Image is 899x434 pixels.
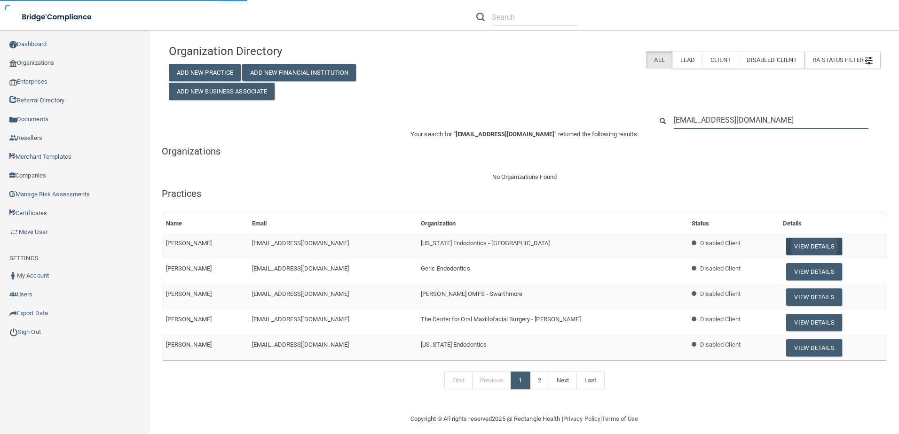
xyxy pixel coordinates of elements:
span: RA Status Filter [812,56,873,63]
button: Add New Business Associate [169,83,275,100]
img: ic_reseller.de258add.png [9,134,17,142]
th: Status [688,214,780,233]
img: icon-documents.8dae5593.png [9,116,17,124]
span: [PERSON_NAME] OMFS - Swarthmore [421,290,522,297]
button: View Details [786,339,842,356]
img: enterprise.0d942306.png [9,79,17,85]
span: [EMAIL_ADDRESS][DOMAIN_NAME] [252,341,349,348]
div: No Organizations Found [162,171,887,183]
a: First [444,372,473,389]
span: The Center for Oral Maxillofacial Surgery - [PERSON_NAME] [421,316,581,323]
span: [PERSON_NAME] [166,265,212,272]
th: Email [248,214,417,233]
img: icon-users.e205127d.png [9,291,17,298]
img: organization-icon.f8decf85.png [9,60,17,67]
img: bridge_compliance_login_screen.278c3ca4.svg [14,8,101,27]
span: [US_STATE] Endodontics [421,341,487,348]
p: Your search for " " returned the following results: [162,129,887,140]
a: Privacy Policy [563,415,600,422]
a: Next [549,372,577,389]
img: briefcase.64adab9b.png [9,227,19,237]
label: Lead [672,51,702,69]
button: View Details [786,238,842,255]
span: [US_STATE] Endodontics - [GEOGRAPHIC_DATA] [421,240,550,247]
button: Add New Practice [169,64,241,81]
img: icon-filter@2x.21656d0b.png [865,57,873,64]
p: Disabled Client [700,238,741,249]
label: Disabled Client [739,51,805,69]
a: Previous [472,372,512,389]
h5: Practices [162,188,887,199]
img: ic-search.3b580494.png [476,13,485,21]
span: [PERSON_NAME] [166,240,212,247]
span: [EMAIL_ADDRESS][DOMAIN_NAME] [456,131,555,138]
span: [EMAIL_ADDRESS][DOMAIN_NAME] [252,290,349,297]
img: ic_power_dark.7ecde6b1.png [9,328,18,336]
span: [PERSON_NAME] [166,316,212,323]
h5: Organizations [162,146,887,156]
a: 1 [511,372,530,389]
input: Search [674,111,868,129]
p: Disabled Client [700,288,741,300]
span: [EMAIL_ADDRESS][DOMAIN_NAME] [252,265,349,272]
a: Last [576,372,604,389]
span: Geric Endodontics [421,265,470,272]
p: Disabled Client [700,339,741,350]
a: Terms of Use [602,415,638,422]
button: View Details [786,314,842,331]
span: [EMAIL_ADDRESS][DOMAIN_NAME] [252,316,349,323]
img: icon-export.b9366987.png [9,310,17,317]
label: Client [702,51,739,69]
th: Organization [417,214,688,233]
th: Name [162,214,248,233]
span: [EMAIL_ADDRESS][DOMAIN_NAME] [252,240,349,247]
img: ic_user_dark.df1a06c3.png [9,272,17,279]
label: All [646,51,672,69]
button: View Details [786,263,842,280]
p: Disabled Client [700,263,741,274]
span: [PERSON_NAME] [166,290,212,297]
label: SETTINGS [9,253,39,264]
span: [PERSON_NAME] [166,341,212,348]
h4: Organization Directory [169,45,396,57]
button: Add New Financial Institution [242,64,356,81]
p: Disabled Client [700,314,741,325]
input: Search [492,8,578,26]
button: View Details [786,288,842,306]
img: ic_dashboard_dark.d01f4a41.png [9,41,17,48]
a: 2 [530,372,549,389]
div: Copyright © All rights reserved 2025 @ Rectangle Health | | [353,404,696,434]
th: Details [779,214,887,233]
